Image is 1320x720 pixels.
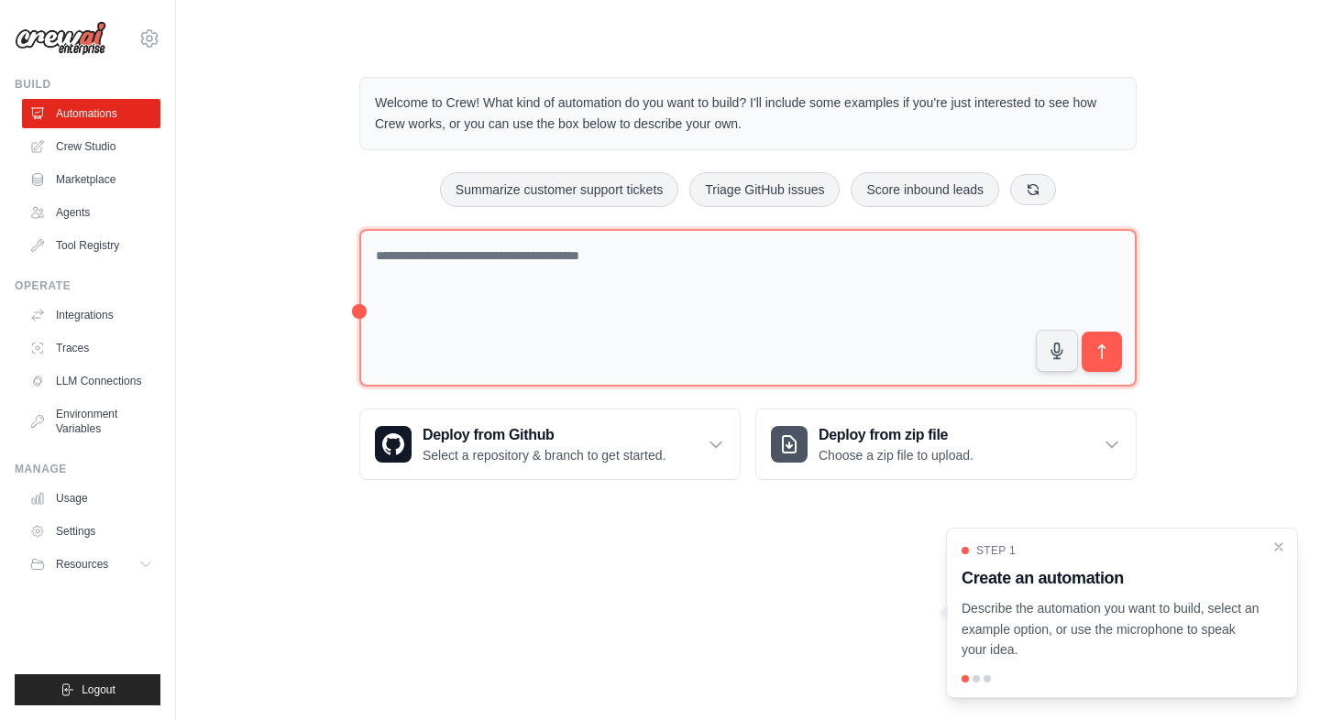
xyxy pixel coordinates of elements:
a: Tool Registry [22,231,160,260]
div: Build [15,77,160,92]
a: Usage [22,484,160,513]
a: Automations [22,99,160,128]
button: Score inbound leads [851,172,999,207]
a: Settings [22,517,160,546]
iframe: Chat Widget [1228,632,1320,720]
a: Agents [22,198,160,227]
p: Select a repository & branch to get started. [423,446,665,464]
a: Traces [22,333,160,363]
button: Resources [22,550,160,579]
span: Resources [56,557,108,572]
h3: Deploy from zip file [819,424,973,446]
h3: Deploy from Github [423,424,665,446]
a: Integrations [22,300,160,330]
div: Operate [15,278,160,293]
button: Close walkthrough [1271,540,1286,554]
button: Triage GitHub issues [689,172,840,207]
p: Choose a zip file to upload. [819,446,973,464]
a: LLM Connections [22,366,160,396]
a: Crew Studio [22,132,160,161]
span: Step 1 [976,543,1016,558]
p: Welcome to Crew! What kind of automation do you want to build? I'll include some examples if you'... [375,93,1121,135]
button: Summarize customer support tickets [440,172,678,207]
h3: Create an automation [962,565,1260,591]
div: Manage [15,462,160,476]
p: Describe the automation you want to build, select an example option, or use the microphone to spe... [962,598,1260,660]
button: Logout [15,674,160,705]
a: Marketplace [22,165,160,194]
img: Logo [15,21,106,56]
a: Environment Variables [22,399,160,443]
span: Logout [82,682,115,697]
